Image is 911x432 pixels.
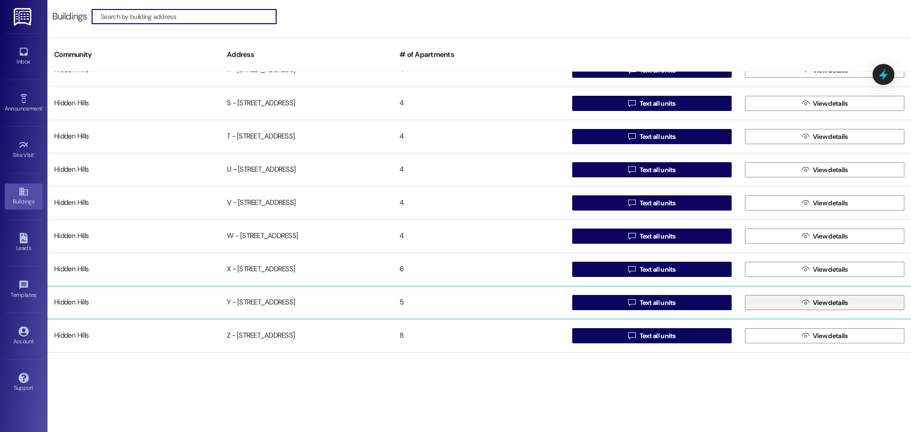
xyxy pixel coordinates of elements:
[628,232,635,240] i: 
[802,232,809,240] i: 
[745,262,904,277] button: View details
[220,127,393,146] div: T - [STREET_ADDRESS]
[572,229,732,244] button: Text all units
[14,8,33,26] img: ResiDesk Logo
[220,193,393,212] div: V - [STREET_ADDRESS]
[34,150,36,157] span: •
[220,43,393,66] div: Address
[628,266,635,273] i: 
[802,332,809,340] i: 
[628,100,635,107] i: 
[393,94,566,113] div: 4
[572,262,732,277] button: Text all units
[628,332,635,340] i: 
[393,293,566,312] div: 5
[5,230,43,256] a: Leads
[5,44,43,69] a: Inbox
[572,195,732,211] button: Text all units
[745,129,904,144] button: View details
[220,160,393,179] div: U - [STREET_ADDRESS]
[220,293,393,312] div: Y - [STREET_ADDRESS]
[640,132,676,142] span: Text all units
[393,160,566,179] div: 4
[628,166,635,174] i: 
[47,227,220,246] div: Hidden Hills
[745,162,904,177] button: View details
[802,266,809,273] i: 
[640,165,676,175] span: Text all units
[640,298,676,308] span: Text all units
[393,260,566,279] div: 6
[813,298,848,308] span: View details
[47,127,220,146] div: Hidden Hills
[745,328,904,343] button: View details
[47,160,220,179] div: Hidden Hills
[52,11,87,21] div: Buildings
[813,165,848,175] span: View details
[5,184,43,209] a: Buildings
[393,127,566,146] div: 4
[5,277,43,303] a: Templates •
[47,94,220,113] div: Hidden Hills
[393,227,566,246] div: 4
[745,96,904,111] button: View details
[813,331,848,341] span: View details
[640,265,676,275] span: Text all units
[802,299,809,306] i: 
[640,99,676,109] span: Text all units
[220,260,393,279] div: X - [STREET_ADDRESS]
[47,260,220,279] div: Hidden Hills
[5,137,43,163] a: Site Visit •
[572,129,732,144] button: Text all units
[47,43,220,66] div: Community
[813,132,848,142] span: View details
[813,231,848,241] span: View details
[220,326,393,345] div: Z - [STREET_ADDRESS]
[101,10,276,23] input: Search by building address
[802,133,809,140] i: 
[813,265,848,275] span: View details
[802,100,809,107] i: 
[47,293,220,312] div: Hidden Hills
[628,299,635,306] i: 
[628,133,635,140] i: 
[5,370,43,395] a: Support
[745,195,904,211] button: View details
[572,295,732,310] button: Text all units
[5,323,43,349] a: Account
[813,99,848,109] span: View details
[572,162,732,177] button: Text all units
[220,227,393,246] div: W - [STREET_ADDRESS]
[42,104,44,110] span: •
[640,198,676,208] span: Text all units
[572,328,732,343] button: Text all units
[802,166,809,174] i: 
[813,198,848,208] span: View details
[745,229,904,244] button: View details
[220,94,393,113] div: S - [STREET_ADDRESS]
[37,290,38,297] span: •
[393,193,566,212] div: 4
[47,193,220,212] div: Hidden Hills
[628,199,635,207] i: 
[640,331,676,341] span: Text all units
[640,231,676,241] span: Text all units
[745,295,904,310] button: View details
[47,326,220,345] div: Hidden Hills
[393,43,566,66] div: # of Apartments
[802,199,809,207] i: 
[393,326,566,345] div: 8
[572,96,732,111] button: Text all units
